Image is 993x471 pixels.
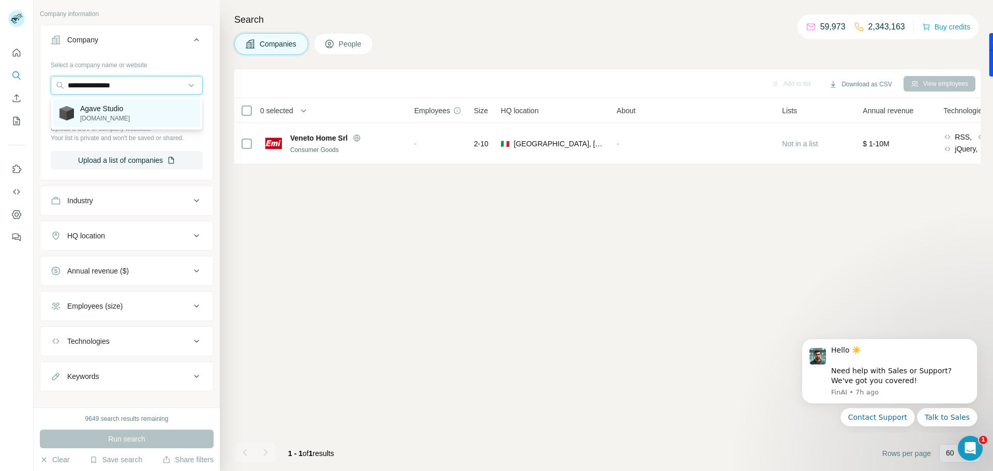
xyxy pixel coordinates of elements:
[67,371,99,382] div: Keywords
[67,266,129,276] div: Annual revenue ($)
[303,449,309,458] span: of
[616,105,636,116] span: About
[260,39,297,49] span: Companies
[8,43,25,62] button: Quick start
[67,301,123,311] div: Employees (size)
[288,449,334,458] span: results
[786,329,993,433] iframe: Intercom notifications message
[958,436,983,461] iframe: Intercom live chat
[863,105,913,116] span: Annual revenue
[288,449,303,458] span: 1 - 1
[40,364,213,389] button: Keywords
[782,140,818,148] span: Not in a list
[40,454,69,465] button: Clear
[339,39,363,49] span: People
[868,21,905,33] p: 2,343,163
[290,133,348,143] span: Veneto Home Srl
[8,205,25,224] button: Dashboard
[8,89,25,108] button: Enrich CSV
[40,27,213,56] button: Company
[882,448,931,459] span: Rows per page
[40,259,213,283] button: Annual revenue ($)
[290,145,402,155] div: Consumer Goods
[863,140,889,148] span: $ 1-10M
[616,140,619,148] span: -
[8,66,25,85] button: Search
[414,140,417,148] span: -
[8,112,25,130] button: My lists
[265,136,282,150] img: Logo of Veneto Home Srl
[309,449,313,458] span: 1
[822,77,899,92] button: Download as CSV
[67,336,110,346] div: Technologies
[67,35,98,45] div: Company
[922,20,970,34] button: Buy credits
[40,188,213,213] button: Industry
[979,436,987,444] span: 1
[260,105,293,116] span: 0 selected
[8,160,25,178] button: Use Surfe on LinkedIn
[40,223,213,248] button: HQ location
[67,195,93,206] div: Industry
[955,132,972,142] span: RSS,
[820,21,846,33] p: 59,973
[474,105,488,116] span: Size
[8,183,25,201] button: Use Surfe API
[514,139,604,149] span: [GEOGRAPHIC_DATA], [GEOGRAPHIC_DATA]|[GEOGRAPHIC_DATA]
[40,294,213,318] button: Employees (size)
[80,114,130,123] p: [DOMAIN_NAME]
[80,103,130,114] p: Agave Studio
[955,144,977,154] span: jQuery,
[782,105,797,116] span: Lists
[51,151,203,170] button: Upload a list of companies
[234,12,981,27] h4: Search
[51,56,203,70] div: Select a company name or website
[946,448,954,458] p: 60
[162,454,214,465] button: Share filters
[943,105,986,116] span: Technologies
[67,231,105,241] div: HQ location
[414,105,450,116] span: Employees
[59,106,74,120] img: Agave Studio
[51,133,203,143] p: Your list is private and won't be saved or shared.
[85,414,169,423] div: 9649 search results remaining
[8,228,25,247] button: Feedback
[474,139,488,149] span: 2-10
[501,105,538,116] span: HQ location
[89,454,142,465] button: Save search
[40,9,214,19] p: Company information
[40,329,213,354] button: Technologies
[501,139,509,149] span: 🇮🇹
